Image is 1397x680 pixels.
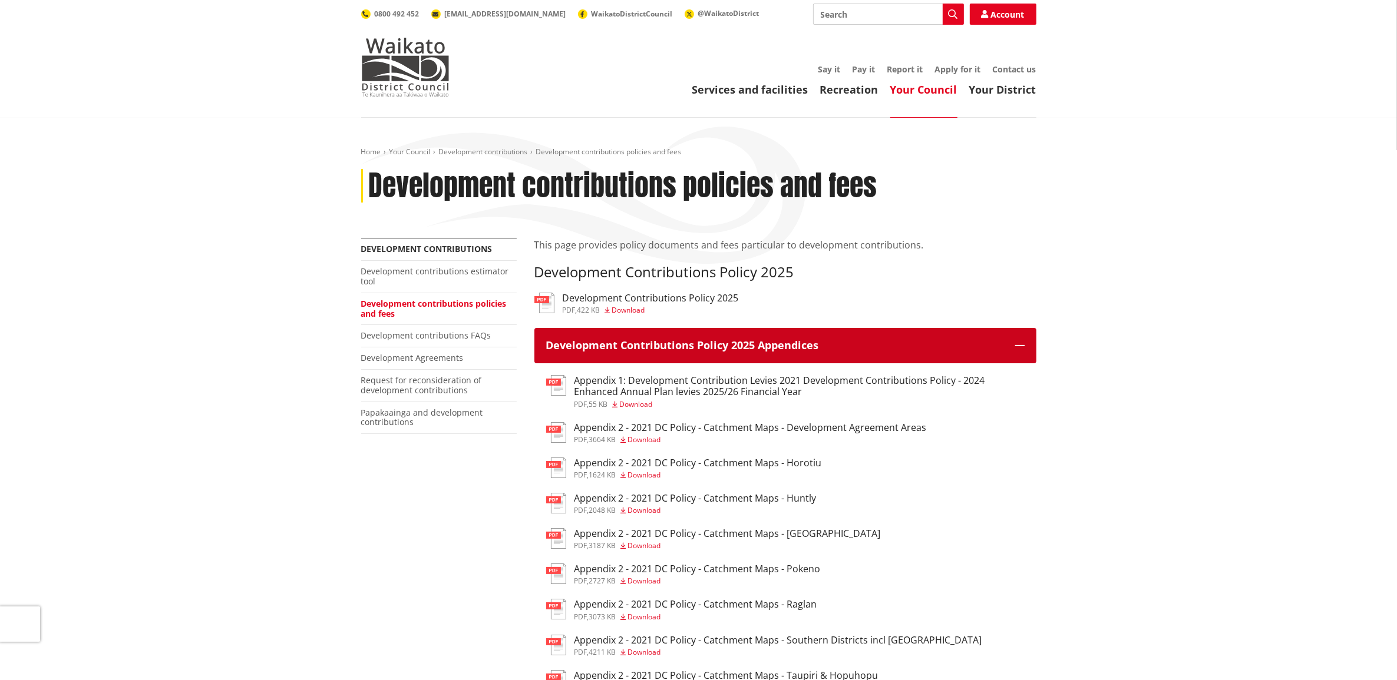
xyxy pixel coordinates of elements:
[574,401,1025,408] div: ,
[620,399,653,409] span: Download
[589,470,616,480] span: 1624 KB
[628,470,661,480] span: Download
[369,169,877,203] h1: Development contributions policies and fees
[818,64,841,75] a: Say it
[574,422,927,433] h3: Appendix 2 - 2021 DC Policy - Catchment Maps - Development Agreement Areas
[692,82,808,97] a: Services and facilities
[546,563,566,584] img: document-pdf.svg
[361,147,1036,157] nav: breadcrumb
[574,613,817,621] div: ,
[546,340,1003,351] h3: Development Contributions Policy 2025 Appendices
[536,147,682,157] span: Development contributions policies and fees
[445,9,566,19] span: [EMAIL_ADDRESS][DOMAIN_NAME]
[628,612,661,622] span: Download
[534,264,1036,281] h3: Development Contributions Policy 2025
[361,38,450,97] img: Waikato District Council - Te Kaunihera aa Takiwaa o Waikato
[546,422,927,443] a: Appendix 2 - 2021 DC Policy - Catchment Maps - Development Agreement Areas pdf,3664 KB Download
[534,293,554,313] img: document-pdf.svg
[577,305,600,315] span: 422 KB
[431,9,566,19] a: [EMAIL_ADDRESS][DOMAIN_NAME]
[592,9,673,19] span: WaikatoDistrictCouncil
[628,576,661,586] span: Download
[612,305,645,315] span: Download
[574,493,817,504] h3: Appendix 2 - 2021 DC Policy - Catchment Maps - Huntly
[546,422,566,443] img: document-pdf.svg
[685,8,759,18] a: @WaikatoDistrict
[389,147,431,157] a: Your Council
[361,147,381,157] a: Home
[361,266,509,287] a: Development contributions estimator tool
[574,578,821,585] div: ,
[574,399,587,409] span: pdf
[887,64,923,75] a: Report it
[589,505,616,515] span: 2048 KB
[361,407,483,428] a: Papakaainga and development contributions
[361,243,493,254] a: Development contributions
[546,599,817,620] a: Appendix 2 - 2021 DC Policy - Catchment Maps - Raglan pdf,3073 KB Download
[546,493,566,513] img: document-pdf.svg
[628,505,661,515] span: Download
[970,4,1036,25] a: Account
[890,82,957,97] a: Your Council
[589,399,608,409] span: 55 KB
[628,434,661,445] span: Download
[589,612,616,622] span: 3073 KB
[375,9,420,19] span: 0800 492 452
[574,505,587,515] span: pdf
[993,64,1036,75] a: Contact us
[361,9,420,19] a: 0800 492 452
[546,493,817,514] a: Appendix 2 - 2021 DC Policy - Catchment Maps - Huntly pdf,2048 KB Download
[361,352,464,363] a: Development Agreements
[546,635,566,655] img: document-pdf.svg
[563,293,739,304] h3: Development Contributions Policy 2025
[698,8,759,18] span: @WaikatoDistrict
[534,293,739,314] a: Development Contributions Policy 2025 pdf,422 KB Download
[574,540,587,550] span: pdf
[574,635,982,646] h3: Appendix 2 - 2021 DC Policy - Catchment Maps - Southern Districts incl [GEOGRAPHIC_DATA]
[574,528,881,539] h3: Appendix 2 - 2021 DC Policy - Catchment Maps - [GEOGRAPHIC_DATA]
[546,528,566,549] img: document-pdf.svg
[820,82,879,97] a: Recreation
[628,647,661,657] span: Download
[534,328,1036,363] button: Development Contributions Policy 2025 Appendices
[589,434,616,445] span: 3664 KB
[534,238,1036,252] p: This page provides policy documents and fees particular to development contributions.
[578,9,673,19] a: WaikatoDistrictCouncil
[546,375,566,396] img: document-pdf.svg
[574,647,587,657] span: pdf
[969,82,1036,97] a: Your District
[563,307,739,314] div: ,
[574,542,881,549] div: ,
[589,540,616,550] span: 3187 KB
[574,436,927,443] div: ,
[574,457,822,469] h3: Appendix 2 - 2021 DC Policy - Catchment Maps - Horotiu
[853,64,876,75] a: Pay it
[574,507,817,514] div: ,
[935,64,981,75] a: Apply for it
[546,635,982,656] a: Appendix 2 - 2021 DC Policy - Catchment Maps - Southern Districts incl [GEOGRAPHIC_DATA] pdf,4211...
[574,612,587,622] span: pdf
[574,434,587,445] span: pdf
[574,599,817,610] h3: Appendix 2 - 2021 DC Policy - Catchment Maps - Raglan
[574,375,1025,397] h3: Appendix 1: Development Contribution Levies 2021 Development Contributions Policy - 2024 Enhanced...
[574,576,587,586] span: pdf
[574,470,587,480] span: pdf
[546,457,822,479] a: Appendix 2 - 2021 DC Policy - Catchment Maps - Horotiu pdf,1624 KB Download
[628,540,661,550] span: Download
[563,305,576,315] span: pdf
[589,576,616,586] span: 2727 KB
[546,528,881,549] a: Appendix 2 - 2021 DC Policy - Catchment Maps - [GEOGRAPHIC_DATA] pdf,3187 KB Download
[546,375,1025,407] a: Appendix 1: Development Contribution Levies 2021 Development Contributions Policy - 2024 Enhanced...
[813,4,964,25] input: Search input
[574,649,982,656] div: ,
[546,457,566,478] img: document-pdf.svg
[574,563,821,575] h3: Appendix 2 - 2021 DC Policy - Catchment Maps - Pokeno
[439,147,528,157] a: Development contributions
[589,647,616,657] span: 4211 KB
[361,298,507,319] a: Development contributions policies and fees
[1343,631,1385,673] iframe: Messenger Launcher
[574,472,822,479] div: ,
[546,599,566,619] img: document-pdf.svg
[361,374,482,396] a: Request for reconsideration of development contributions
[546,563,821,585] a: Appendix 2 - 2021 DC Policy - Catchment Maps - Pokeno pdf,2727 KB Download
